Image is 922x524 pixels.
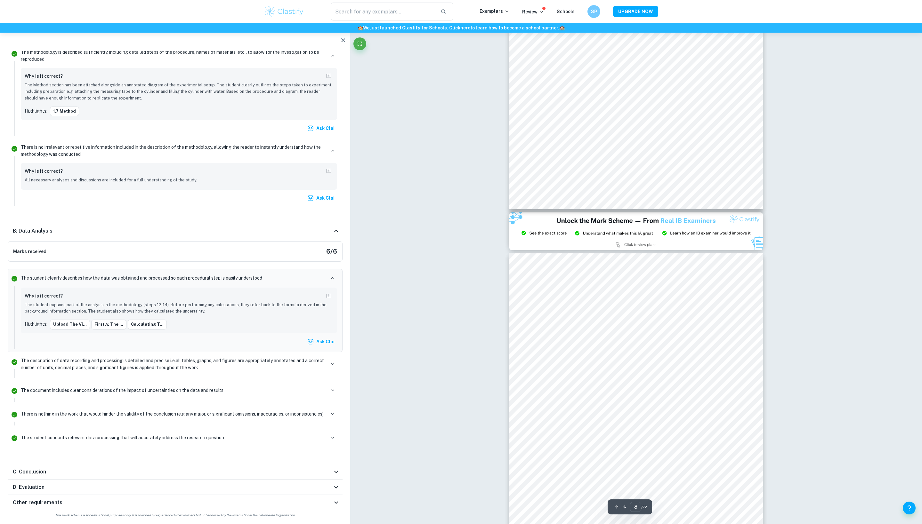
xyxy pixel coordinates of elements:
[557,9,575,14] a: Schools
[13,227,53,235] h6: B: Data Analysis
[1,24,921,31] h6: We just launched Clastify for Schools. Click to learn how to become a school partner.
[559,25,565,30] span: 🏫
[306,123,337,134] button: Ask Clai
[8,495,343,510] div: Other requirements
[353,37,366,50] button: Fullscreen
[21,410,324,417] p: There is nothing in the work that would hinder the validity of the conclusion (e.g any major, or ...
[21,357,326,371] p: The description of data recording and processing is detailed and precise i.e.all tables, graphs, ...
[641,504,647,510] span: / 22
[509,212,763,250] img: Ad
[324,167,333,176] button: Report mistake/confusion
[25,177,333,183] p: All necessary analyses and discussions are included for a full understanding of the study.
[21,49,326,63] p: The methodology is described sufficiently, including detailed steps of the procedure, names of ma...
[324,72,333,81] button: Report mistake/confusion
[11,145,18,153] svg: Correct
[25,292,63,299] h6: Why is it correct?
[11,387,18,395] svg: Correct
[91,320,126,329] button: Firstly, the ...
[11,411,18,418] svg: Correct
[326,247,337,256] h5: 6 / 6
[21,274,262,282] p: The student clearly describes how the data was obtained and processed so each procedural step is ...
[8,221,343,241] div: B: Data Analysis
[8,464,343,480] div: C: Conclusion
[13,483,44,491] h6: D: Evaluation
[25,73,63,80] h6: Why is it correct?
[13,468,46,476] h6: C: Conclusion
[903,502,916,514] button: Help and Feedback
[25,321,47,328] p: Highlights:
[306,192,337,204] button: Ask Clai
[25,302,333,315] p: The student explains part of the analysis in the methodology (steps 12-14). Before performing any...
[8,480,343,495] div: D: Evaluation
[13,248,46,255] h6: Marks received
[613,6,658,17] button: UPGRADE NOW
[50,107,79,116] button: 1.7 Method
[128,320,167,329] button: Calculating t...
[13,499,62,506] h6: Other requirements
[11,275,18,282] svg: Correct
[25,168,63,175] h6: Why is it correct?
[324,291,333,300] button: Report mistake/confusion
[358,25,363,30] span: 🏫
[264,5,304,18] img: Clastify logo
[11,50,18,58] svg: Correct
[11,434,18,442] svg: Correct
[587,5,600,18] button: SP
[460,25,470,30] a: here
[480,8,509,15] p: Exemplars
[50,320,90,329] button: Upload the vi...
[331,3,435,20] input: Search for any exemplars...
[307,195,314,201] img: clai.svg
[25,107,47,115] p: Highlights:
[590,8,598,15] h6: SP
[522,8,544,15] p: Review
[10,513,340,518] span: This mark scheme is for educational purposes only. It is provided by experienced IB examiners but...
[21,144,326,158] p: There is no irrelevant or repetitive information included in the description of the methodology, ...
[307,125,314,131] img: clai.svg
[25,82,333,101] p: The Method section has been attached alongside an annotated diagram of the experimental setup. Th...
[21,387,223,394] p: The document includes clear considerations of the impact of uncertainties on the data and results
[307,338,314,345] img: clai.svg
[306,336,337,347] button: Ask Clai
[11,358,18,366] svg: Correct
[21,434,224,441] p: The student conducts relevant data processing that will accurately address the research question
